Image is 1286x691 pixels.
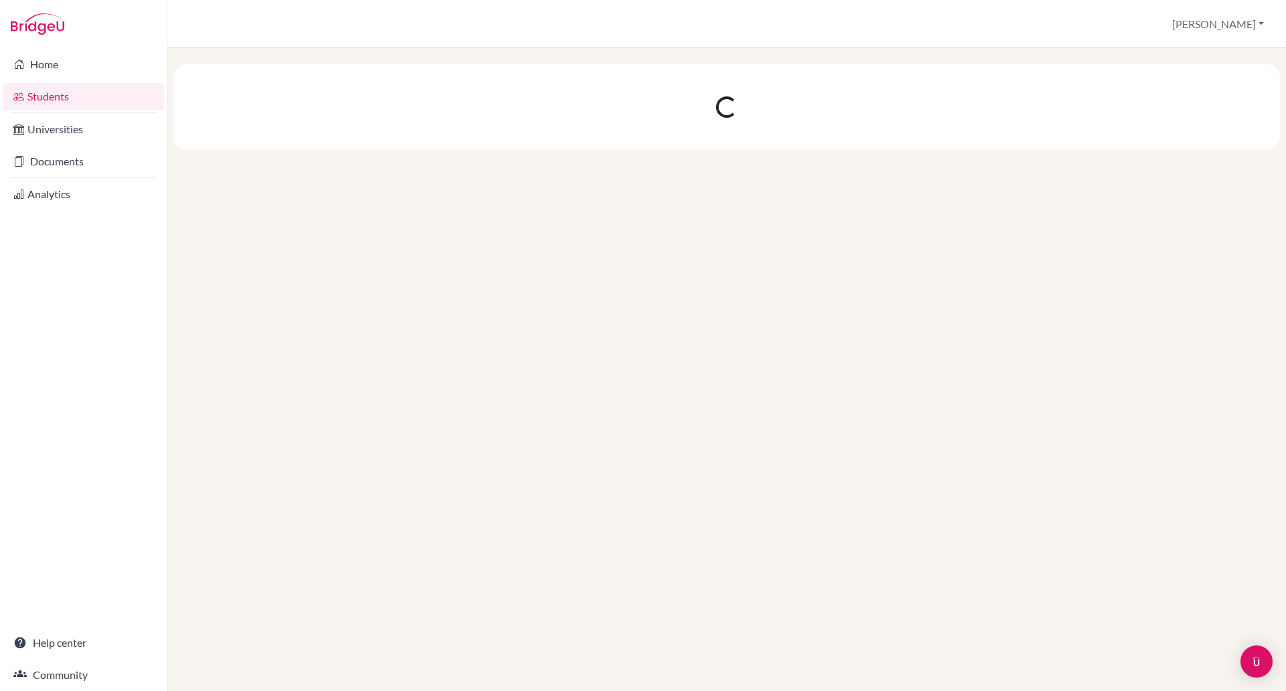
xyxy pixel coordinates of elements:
[3,662,164,688] a: Community
[3,116,164,143] a: Universities
[3,51,164,78] a: Home
[3,629,164,656] a: Help center
[1240,645,1273,678] div: Open Intercom Messenger
[11,13,64,35] img: Bridge-U
[3,83,164,110] a: Students
[1166,11,1270,37] button: [PERSON_NAME]
[3,148,164,175] a: Documents
[3,181,164,208] a: Analytics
